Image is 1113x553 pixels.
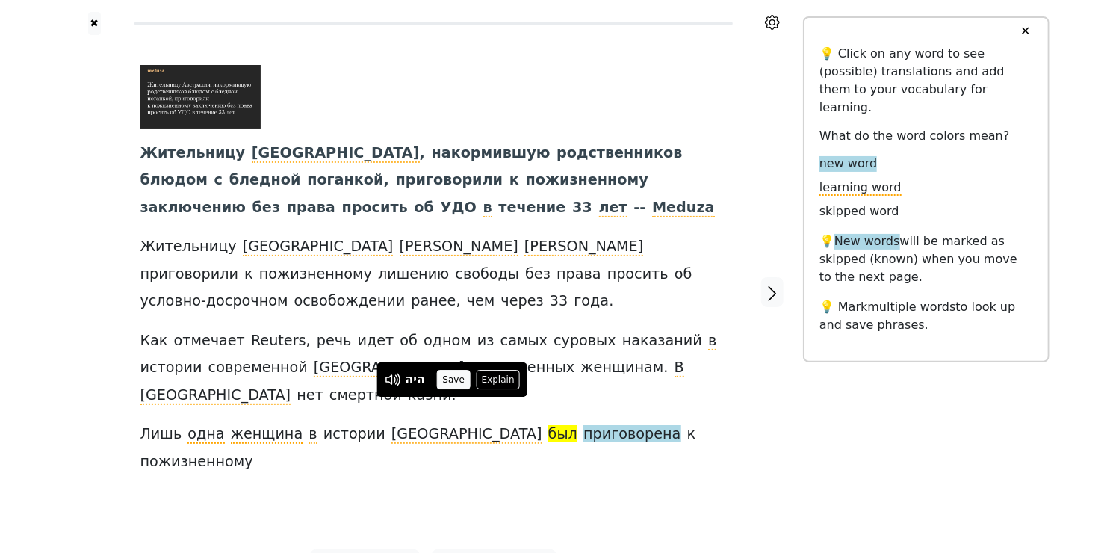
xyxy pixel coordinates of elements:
span: multiple words [868,300,956,314]
span: свободы [456,265,520,284]
span: года [574,292,610,311]
span: лет [599,199,627,217]
span: об [400,332,418,350]
span: чем [467,292,495,311]
span: . [609,292,613,311]
span: об [675,265,692,284]
img: zhitelnitsu-avstralii-nakormivshuyu-rodstvennikov-blyudom-s-blednoy-pogankoy-prigovorili-k-pozhiz... [140,65,261,129]
span: женщинам [581,359,664,377]
span: суровых [554,332,616,350]
span: самых [500,332,548,350]
span: идет [358,332,394,350]
span: . [664,359,669,377]
span: одна [187,425,224,444]
span: истории [323,425,385,444]
span: через [501,292,544,311]
button: ✖ [88,12,101,35]
span: речь [317,332,352,350]
span: пожизненному [526,171,648,190]
span: в [483,199,492,217]
span: new word [819,156,877,172]
span: [GEOGRAPHIC_DATA] [314,359,465,377]
span: без [525,265,551,284]
span: [GEOGRAPHIC_DATA] [252,144,420,163]
span: права [287,199,335,217]
span: skipped word [819,204,899,220]
span: современной [208,359,308,377]
span: об [414,199,434,217]
span: течение [498,199,565,217]
span: женщина [231,425,303,444]
span: из [477,332,495,350]
span: Жительницу [140,144,246,163]
span: , [465,359,469,377]
span: В [675,359,684,377]
span: одном [424,332,471,350]
span: 33 [550,292,568,311]
div: היה [405,371,425,389]
span: условно-досрочном [140,292,288,311]
span: [GEOGRAPHIC_DATA] [391,425,542,444]
span: истории [140,359,202,377]
span: Как [140,332,168,350]
span: в [708,332,716,350]
span: лишению [378,265,449,284]
span: пожизненному [140,453,253,472]
span: освобождении [294,292,406,311]
span: к [244,265,253,284]
span: заключению [140,199,246,217]
span: просить [607,265,669,284]
span: Meduza [652,199,715,217]
span: ранее [411,292,456,311]
span: без [252,199,281,217]
span: нет [297,386,323,405]
span: права [556,265,601,284]
span: [PERSON_NAME] [524,238,643,256]
span: смертной [329,386,402,405]
span: , [384,171,389,190]
span: к [687,425,696,444]
span: пожизненному [259,265,372,284]
span: накормившую [432,144,551,163]
span: наказаний [622,332,702,350]
span: , [306,332,311,350]
span: 33 [572,199,592,217]
span: Жительницу [140,238,237,256]
span: отмечает [174,332,245,350]
button: Save [437,370,470,389]
span: Reuters [251,332,306,350]
span: приговорили [140,265,238,284]
span: УДО [441,199,477,217]
span: . [452,386,456,405]
p: 💡 will be marked as skipped (known) when you move to the next page. [819,232,1033,286]
span: New words [834,234,900,250]
span: с [214,171,223,190]
p: 💡 Click on any word to see (possible) translations and add them to your vocabulary for learning. [819,45,1033,117]
span: [GEOGRAPHIC_DATA] [243,238,394,256]
span: learning word [819,180,902,196]
span: казни [408,386,452,405]
span: бледной [229,171,301,190]
span: поганкой [307,171,383,190]
span: в [309,425,317,444]
span: Лишь [140,425,182,444]
span: приговорили [396,171,503,190]
span: приговорена [583,425,680,444]
span: [GEOGRAPHIC_DATA] [140,386,291,405]
button: Explain [476,370,520,389]
span: -- [634,199,646,217]
span: блюдом [140,171,208,190]
span: [PERSON_NAME] [400,238,518,256]
span: к [509,171,519,190]
span: был [548,425,577,444]
span: просить [342,199,408,217]
p: 💡 Mark to look up and save phrases. [819,298,1033,334]
button: ✕ [1011,18,1039,45]
span: , [456,292,461,311]
span: родственников [556,144,682,163]
span: , [420,144,425,163]
h6: What do the word colors mean? [819,129,1033,143]
span: назначенных [475,359,575,377]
